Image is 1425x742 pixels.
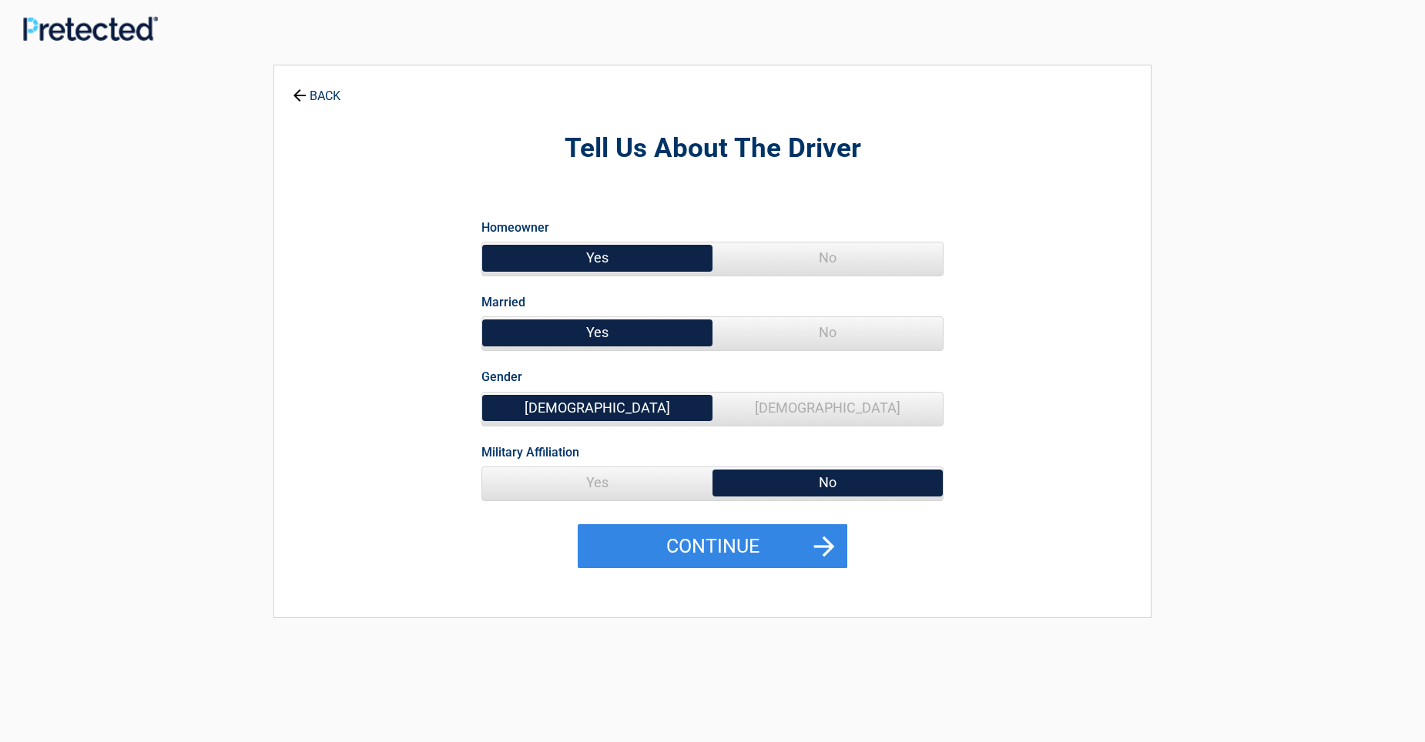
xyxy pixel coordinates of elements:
[712,467,943,498] span: No
[482,393,712,423] span: [DEMOGRAPHIC_DATA]
[359,131,1066,167] h2: Tell Us About The Driver
[481,442,579,463] label: Military Affiliation
[23,16,158,41] img: Main Logo
[712,317,943,348] span: No
[712,242,943,273] span: No
[481,292,525,313] label: Married
[481,217,549,238] label: Homeowner
[481,366,522,387] label: Gender
[482,242,712,273] span: Yes
[482,317,712,348] span: Yes
[712,393,943,423] span: [DEMOGRAPHIC_DATA]
[578,524,847,569] button: Continue
[290,75,344,102] a: BACK
[482,467,712,498] span: Yes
